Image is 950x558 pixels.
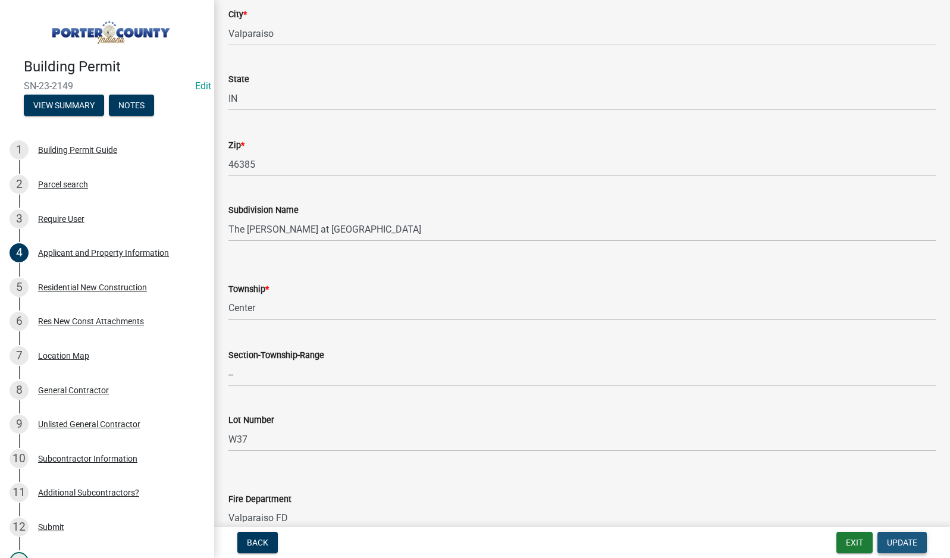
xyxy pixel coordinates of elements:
div: 2 [10,175,29,194]
label: Zip [228,142,244,150]
h4: Building Permit [24,58,205,76]
span: SN-23-2149 [24,80,190,92]
wm-modal-confirm: Notes [109,101,154,111]
div: 9 [10,415,29,434]
div: 11 [10,483,29,502]
label: Fire Department [228,496,291,504]
button: Notes [109,95,154,116]
span: Update [887,538,917,547]
div: Res New Const Attachments [38,317,144,325]
div: 12 [10,518,29,537]
div: Submit [38,523,64,531]
div: Applicant and Property Information [38,249,169,257]
div: Additional Subcontractors? [38,488,139,497]
div: Unlisted General Contractor [38,420,140,428]
div: 10 [10,449,29,468]
label: Township [228,286,269,294]
button: Update [877,532,927,553]
button: View Summary [24,95,104,116]
div: Location Map [38,352,89,360]
div: 6 [10,312,29,331]
label: Subdivision Name [228,206,299,215]
div: Residential New Construction [38,283,147,291]
div: Building Permit Guide [38,146,117,154]
div: General Contractor [38,386,109,394]
div: 1 [10,140,29,159]
label: Section-Township-Range [228,352,324,360]
div: Subcontractor Information [38,454,137,463]
wm-modal-confirm: Edit Application Number [195,80,211,92]
a: Edit [195,80,211,92]
div: Require User [38,215,84,223]
div: 8 [10,381,29,400]
div: Parcel search [38,180,88,189]
img: Porter County, Indiana [24,12,195,46]
label: Lot Number [228,416,274,425]
label: City [228,11,247,19]
div: 3 [10,209,29,228]
div: 7 [10,346,29,365]
div: 4 [10,243,29,262]
label: State [228,76,249,84]
span: Back [247,538,268,547]
button: Back [237,532,278,553]
button: Exit [836,532,873,553]
wm-modal-confirm: Summary [24,101,104,111]
div: 5 [10,278,29,297]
